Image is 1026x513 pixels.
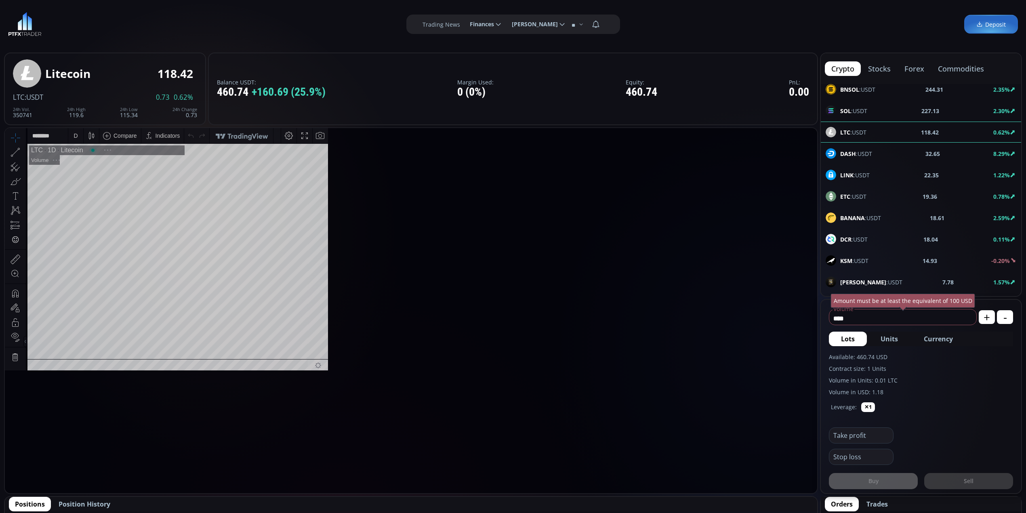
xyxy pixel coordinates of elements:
span: Finances [464,16,494,32]
a: Deposit [964,15,1018,34]
span: :USDT [840,192,866,201]
b: 22.35 [924,171,939,179]
b: 18.61 [930,214,944,222]
div: 1D [38,19,51,26]
label: Margin Used: [457,79,494,85]
b: 2.35% [993,86,1010,93]
button: crypto [825,61,861,76]
span: Currency [924,334,953,344]
div: 115.34 [120,107,138,118]
b: 1.22% [993,171,1010,179]
b: ETC [840,193,850,200]
div: 24h Change [172,107,197,112]
span: Positions [15,499,45,509]
span: Position History [59,499,110,509]
b: [PERSON_NAME] [840,278,886,286]
span: Units [881,334,898,344]
div: 0.73 [172,107,197,118]
b: 32.65 [925,149,940,158]
span: Orders [831,499,853,509]
div: 24h Low [120,107,138,112]
span: :USDT [840,278,902,286]
span: :USDT [840,107,867,115]
span: LTC [13,93,25,102]
div: LTC [26,19,38,26]
div: Compare [109,4,132,11]
label: Leverage: [831,403,857,411]
span: Trades [866,499,888,509]
b: DCR [840,235,851,243]
div: 24h High [67,107,86,112]
div:  [7,108,14,116]
b: 14.93 [923,256,937,265]
span: 0.73 [156,94,170,101]
div: 24h Vol. [13,107,32,112]
label: Available: 460.74 USD [829,353,1013,361]
b: BNSOL [840,86,859,93]
span: :USDT [25,93,43,102]
span: :USDT [840,171,870,179]
label: Balance USDT: [217,79,326,85]
button: ✕1 [861,402,875,412]
b: 2.59% [993,214,1010,222]
button: Orders [825,497,859,511]
b: 2.30% [993,107,1010,115]
button: forex [898,61,931,76]
button: commodities [931,61,990,76]
b: 227.13 [921,107,939,115]
div: 118.42 [158,67,193,80]
b: SOL [840,107,851,115]
span: 0.62% [174,94,193,101]
div: Indicators [151,4,175,11]
span: :USDT [840,149,872,158]
button: Trades [860,497,894,511]
button: + [979,310,995,324]
button: Positions [9,497,51,511]
img: LOGO [8,12,42,36]
b: 8.29% [993,150,1010,158]
button: stocks [862,61,897,76]
div: D [69,4,73,11]
b: DASH [840,150,856,158]
b: 18.04 [923,235,938,244]
span: :USDT [840,85,875,94]
b: 244.31 [925,85,943,94]
label: Volume in USD: 1.18 [829,388,1013,396]
button: Currency [912,332,965,346]
label: Volume in Units: 0.01 LTC [829,376,1013,385]
div: 460.74 [626,86,657,99]
b: BANANA [840,214,865,222]
div: 0 (0%) [457,86,494,99]
button: Lots [829,332,867,346]
b: -0.20% [991,257,1010,265]
b: 0.78% [993,193,1010,200]
div: Hide Drawings Toolbar [19,208,22,219]
b: 0.11% [993,235,1010,243]
span: Lots [841,334,855,344]
span: :USDT [840,256,868,265]
span: :USDT [840,235,868,244]
button: - [997,310,1013,324]
b: 19.36 [923,192,937,201]
span: +160.69 (25.9%) [252,86,326,99]
b: 7.78 [942,278,954,286]
b: LINK [840,171,854,179]
button: Position History [53,497,116,511]
label: Equity: [626,79,657,85]
div: 460.74 [217,86,326,99]
div: Volume [26,29,44,35]
div: Litecoin [51,19,78,26]
div: Litecoin [45,67,90,80]
b: 1.57% [993,278,1010,286]
span: Deposit [976,20,1006,29]
button: Units [868,332,910,346]
span: [PERSON_NAME] [506,16,558,32]
span: :USDT [840,214,881,222]
label: Trading News [423,20,460,29]
div: 119.6 [67,107,86,118]
div: Amount must be at least the equivalent of 100 USD [831,294,975,308]
div: 0.00 [789,86,809,99]
label: PnL: [789,79,809,85]
b: KSM [840,257,852,265]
